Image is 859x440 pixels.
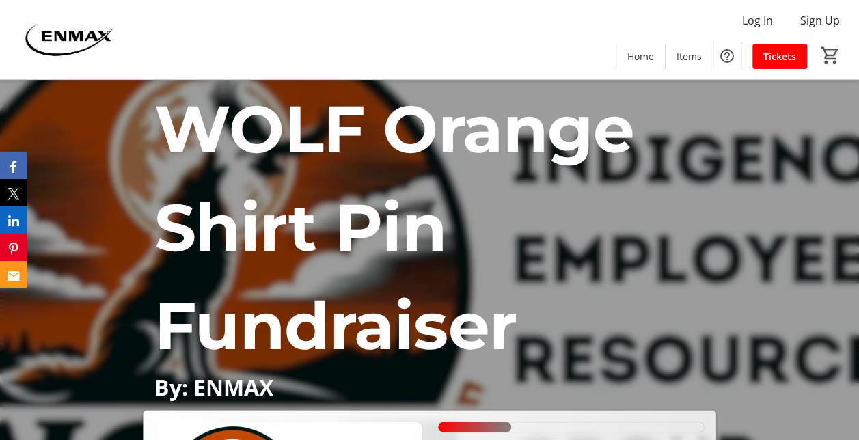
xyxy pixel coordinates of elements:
[616,44,665,69] a: Home
[677,49,702,64] span: Items
[154,89,634,366] span: WOLF Orange Shirt Pin Fundraiser
[438,422,705,432] div: 27.500000000000004% of fundraising goal reached
[666,44,713,69] a: Items
[627,49,654,64] span: Home
[763,49,796,64] span: Tickets
[8,5,130,74] img: ENMAX 's Logo
[752,44,807,69] a: Tickets
[789,10,851,31] button: Sign Up
[731,10,784,31] button: Log In
[818,43,843,68] button: Cart
[800,12,840,29] span: Sign Up
[742,12,773,29] span: Log In
[713,42,741,70] button: Help
[154,375,705,399] p: By: ENMAX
